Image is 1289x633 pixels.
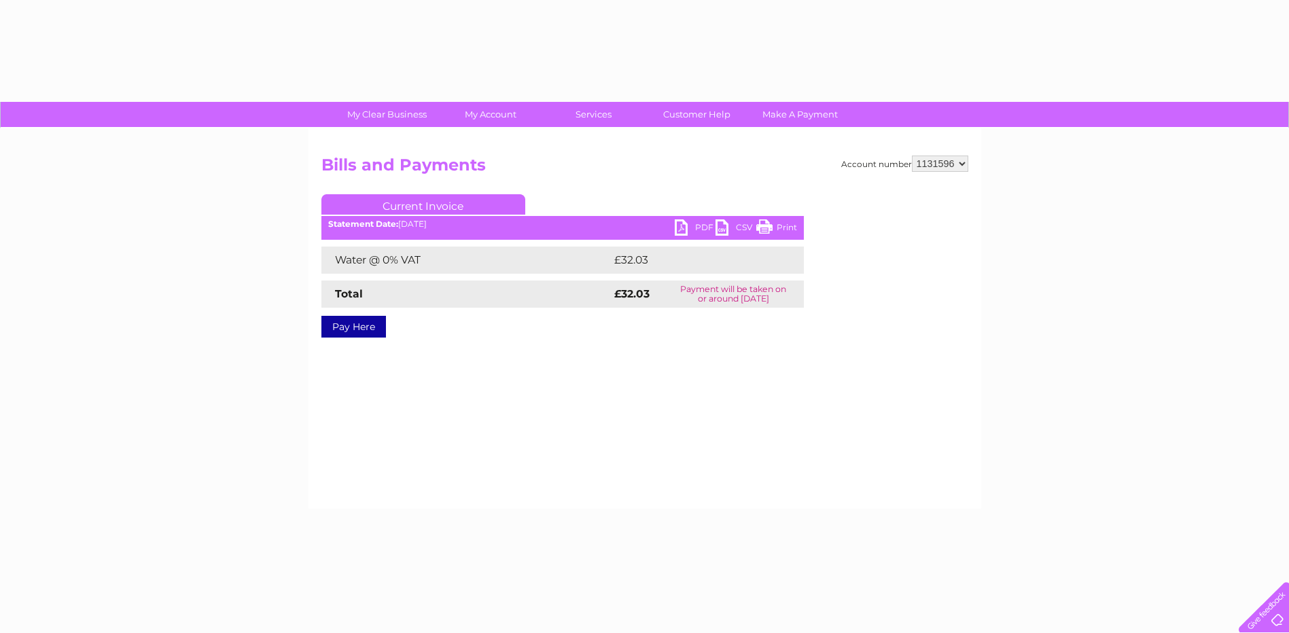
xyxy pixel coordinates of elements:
a: CSV [716,219,756,239]
h2: Bills and Payments [321,156,968,181]
a: My Clear Business [331,102,443,127]
b: Statement Date: [328,219,398,229]
a: Current Invoice [321,194,525,215]
a: Print [756,219,797,239]
div: Account number [841,156,968,172]
a: Customer Help [641,102,753,127]
strong: £32.03 [614,287,650,300]
a: Make A Payment [744,102,856,127]
a: PDF [675,219,716,239]
div: [DATE] [321,219,804,229]
a: Services [537,102,650,127]
strong: Total [335,287,363,300]
a: My Account [434,102,546,127]
a: Pay Here [321,316,386,338]
td: £32.03 [611,247,776,274]
td: Payment will be taken on or around [DATE] [663,281,804,308]
td: Water @ 0% VAT [321,247,611,274]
